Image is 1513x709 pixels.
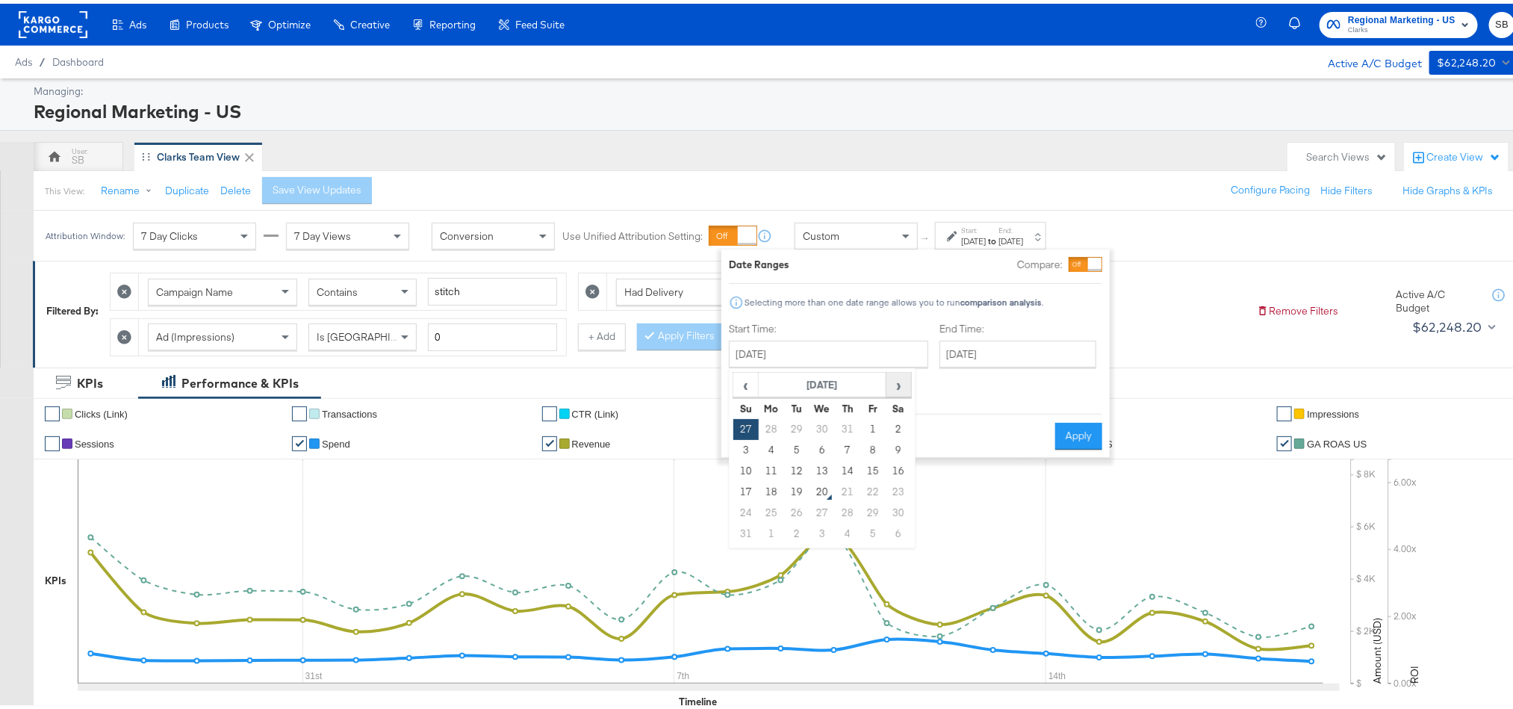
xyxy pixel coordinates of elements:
[1277,433,1292,448] a: ✔
[429,15,476,27] span: Reporting
[77,371,103,388] div: KPIs
[1055,419,1102,446] button: Apply
[46,300,99,315] div: Filtered By:
[860,520,886,541] td: 5
[1396,284,1478,312] div: Active A/C Budget
[886,457,911,478] td: 16
[1370,614,1384,680] text: Amount (USD)
[1307,435,1367,446] span: GA ROAS US
[157,146,240,161] div: Clarks Team View
[1306,146,1388,161] div: Search Views
[810,415,835,436] td: 30
[733,394,759,415] th: Su
[292,433,307,448] a: ✔
[34,95,1512,120] div: Regional Marketing - US
[835,520,860,541] td: 4
[919,232,933,238] span: ↑
[90,174,168,201] button: Rename
[294,226,351,239] span: 7 Day Views
[317,282,358,295] span: Contains
[733,499,759,520] td: 24
[156,282,233,295] span: Campaign Name
[835,394,860,415] th: Th
[322,435,350,446] span: Spend
[759,520,784,541] td: 1
[45,570,66,584] div: KPIs
[733,436,759,457] td: 3
[317,326,431,340] span: Is [GEOGRAPHIC_DATA]
[729,318,928,332] label: Start Time:
[810,436,835,457] td: 6
[75,405,128,416] span: Clicks (Link)
[45,227,125,238] div: Attribution Window:
[268,15,311,27] span: Optimize
[886,520,911,541] td: 6
[1495,13,1509,30] span: SB
[961,222,986,232] label: Start:
[784,499,810,520] td: 26
[784,478,810,499] td: 19
[1220,173,1320,200] button: Configure Pacing
[733,478,759,499] td: 17
[1277,403,1292,418] a: ✔
[1402,180,1493,194] button: Hide Graphs & KPIs
[744,294,1044,304] div: Selecting more than one date range allows you to run .
[860,478,886,499] td: 22
[729,254,789,268] div: Date Ranges
[141,226,198,239] span: 7 Day Clicks
[542,403,557,418] a: ✔
[860,499,886,520] td: 29
[679,691,717,705] div: Timeline
[156,326,234,340] span: Ad (Impressions)
[759,499,784,520] td: 25
[784,394,810,415] th: Tu
[835,499,860,520] td: 28
[860,457,886,478] td: 15
[803,226,839,239] span: Custom
[759,436,784,457] td: 4
[860,394,886,415] th: Fr
[624,282,683,295] span: Had Delivery
[1408,662,1421,680] text: ROI
[34,81,1512,95] div: Managing:
[886,478,911,499] td: 23
[998,222,1023,232] label: End:
[572,405,619,416] span: CTR (Link)
[32,52,52,64] span: /
[1017,254,1063,268] label: Compare:
[428,320,557,347] input: Enter a number
[1312,47,1422,69] div: Active A/C Budget
[810,394,835,415] th: We
[322,405,377,416] span: Transactions
[542,433,557,448] a: ✔
[1348,9,1455,25] span: Regional Marketing - US
[734,370,757,392] span: ‹
[733,520,759,541] td: 31
[45,182,84,193] div: This View:
[835,436,860,457] td: 7
[759,415,784,436] td: 28
[1406,312,1500,335] button: $62,248.20
[759,369,886,394] th: [DATE]
[350,15,390,27] span: Creative
[886,499,911,520] td: 30
[181,371,299,388] div: Performance & KPIs
[1320,8,1478,34] button: Regional Marketing - USClarks
[784,520,810,541] td: 2
[1437,50,1497,69] div: $62,248.20
[562,226,703,240] label: Use Unified Attribution Setting:
[886,436,911,457] td: 9
[428,274,557,302] input: Enter a search term
[810,478,835,499] td: 20
[810,457,835,478] td: 13
[52,52,104,64] a: Dashboard
[578,320,626,347] button: + Add
[886,394,911,415] th: Sa
[515,15,565,27] span: Feed Suite
[784,415,810,436] td: 29
[860,436,886,457] td: 8
[1257,300,1338,315] button: Remove Filters
[15,52,32,64] span: Ads
[440,226,494,239] span: Conversion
